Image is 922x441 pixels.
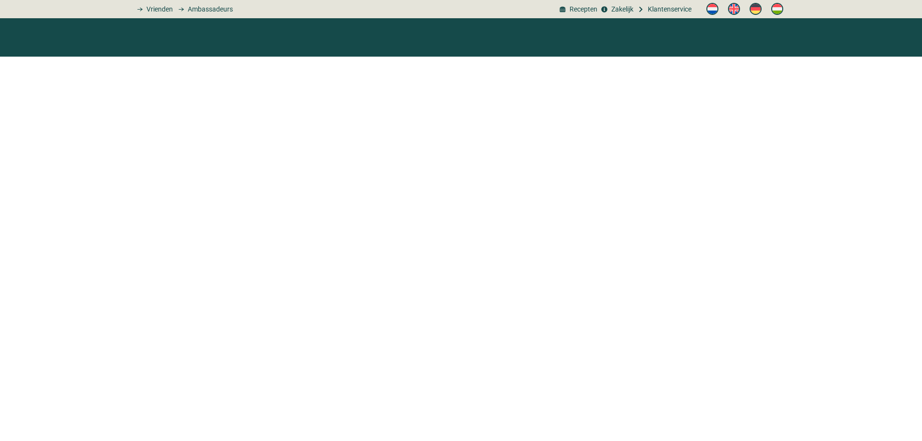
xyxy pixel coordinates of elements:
[706,3,718,15] img: Nederlands
[745,0,766,18] a: Switch to Duits
[185,4,233,14] span: Ambassadeurs
[175,4,233,14] a: grill bill ambassadors
[567,4,597,14] span: Recepten
[609,4,633,14] span: Zakelijk
[766,0,788,18] a: Switch to Hongaars
[750,3,762,15] img: Duits
[645,4,691,14] span: Klantenservice
[558,4,597,14] a: BBQ recepten
[728,3,740,15] img: Engels
[133,4,172,14] a: grill bill vrienden
[636,4,691,14] a: grill bill klantenservice
[723,0,745,18] a: Switch to Engels
[771,3,783,15] img: Hongaars
[144,4,173,14] span: Vrienden
[600,4,633,14] a: grill bill zakeljk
